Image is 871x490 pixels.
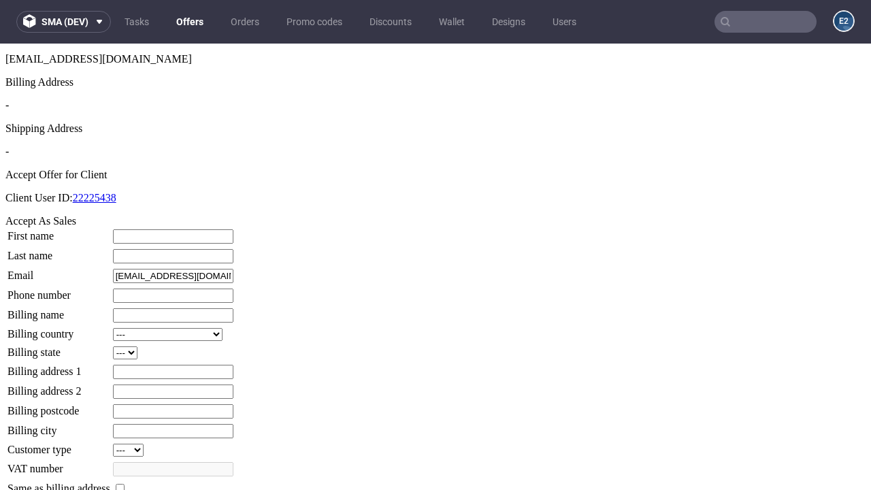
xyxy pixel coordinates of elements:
[7,264,111,280] td: Billing name
[5,33,866,45] div: Billing Address
[7,284,111,298] td: Billing country
[7,185,111,201] td: First name
[5,171,866,184] div: Accept As Sales
[7,321,111,336] td: Billing address 1
[5,10,192,21] span: [EMAIL_ADDRESS][DOMAIN_NAME]
[73,148,116,160] a: 22225438
[7,302,111,316] td: Billing state
[5,125,866,137] div: Accept Offer for Client
[16,11,111,33] button: sma (dev)
[278,11,350,33] a: Promo codes
[7,418,111,434] td: VAT number
[223,11,267,33] a: Orders
[431,11,473,33] a: Wallet
[5,102,9,114] span: -
[361,11,420,33] a: Discounts
[7,340,111,356] td: Billing address 2
[7,205,111,220] td: Last name
[168,11,212,33] a: Offers
[5,79,866,91] div: Shipping Address
[7,380,111,395] td: Billing city
[834,12,853,31] figcaption: e2
[7,438,111,453] td: Same as billing address
[7,360,111,376] td: Billing postcode
[7,225,111,240] td: Email
[5,56,9,67] span: -
[544,11,585,33] a: Users
[7,244,111,260] td: Phone number
[484,11,533,33] a: Designs
[116,11,157,33] a: Tasks
[7,399,111,414] td: Customer type
[5,148,866,161] p: Client User ID:
[42,17,88,27] span: sma (dev)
